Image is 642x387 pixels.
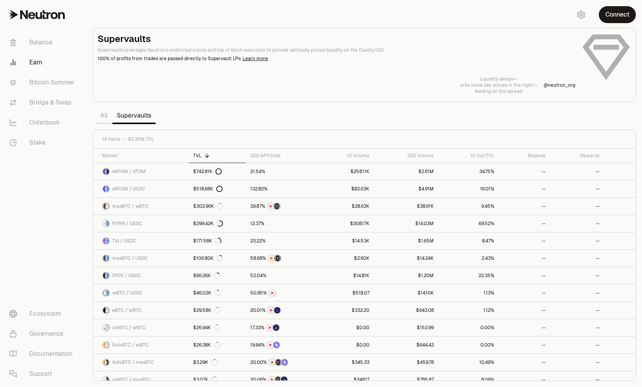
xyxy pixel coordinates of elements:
a: $46.02K [189,284,246,301]
a: Liquidity sleeps—arbs move like wolves in the night—feeding on the spread. [460,76,538,94]
img: Solv Points [273,342,280,348]
a: dATOM LogoATOM LogodATOM / ATOM [93,163,189,180]
a: $208.17K [315,215,374,232]
a: $14.10K [374,284,438,301]
img: NTRN [267,325,273,331]
img: ATOM Logo [106,168,109,175]
p: arbs move like wolves in the night— [460,82,538,88]
img: NTRN [268,255,275,261]
a: $4.91M [374,180,438,197]
span: eBTC / wBTC [112,307,142,313]
p: Supervaults leverages Neutron's enshrined oracle and top of block execution to provide optimally ... [98,47,575,54]
a: $14.24K [374,250,438,267]
img: USDC Logo [106,238,109,244]
img: maxBTC Logo [106,359,109,365]
a: $518.68K [189,180,246,197]
img: Structured Points [275,359,281,365]
div: $302.96K [193,203,223,209]
a: Stake [3,133,83,153]
img: Structured Points [275,377,281,383]
img: uniBTC Logo [103,377,106,383]
a: -- [499,180,551,197]
span: maxBTC / USDC [112,255,148,261]
a: 10.49% [438,354,499,371]
img: NTRN [269,377,275,383]
img: Solv Points [281,359,288,365]
a: $66.26K [189,267,246,284]
span: wBTC / USDC [112,290,143,296]
img: Bedrock Diamonds [273,325,279,331]
button: NTRNSolv Points [250,341,310,349]
a: $26.38K [189,337,246,353]
a: $644.42 [374,337,438,353]
img: eBTC Logo [103,307,106,313]
span: SolvBTC / maxBTC [112,359,154,365]
div: $26.38K [193,342,220,348]
a: eBTC LogowBTC LogoeBTC / wBTC [93,302,189,319]
img: NTRN [268,307,274,313]
a: -- [550,267,604,284]
a: $302.96K [189,198,246,215]
a: -- [499,198,551,215]
div: 1D Vol/TVL [443,153,494,159]
img: USDC Logo [106,290,109,296]
a: $83.03K [315,180,374,197]
a: SolvBTC LogomaxBTC LogoSolvBTC / maxBTC [93,354,189,371]
a: Bitcoin Summer [3,72,83,93]
div: $46.02K [193,290,221,296]
a: -- [499,354,551,371]
div: $299.42K [193,220,223,227]
a: -- [550,232,604,249]
a: Governance [3,324,83,344]
a: -- [550,302,604,319]
a: -- [499,337,551,353]
a: maxBTC LogowBTC LogomaxBTC / wBTC [93,198,189,215]
a: $3.29K [189,354,246,371]
a: TIA LogoUSDC LogoTIA / USDC [93,232,189,249]
div: $171.58K [193,238,221,244]
a: @neutron_org [544,82,575,88]
img: uniBTC Logo [103,325,106,331]
img: wBTC Logo [106,203,109,209]
img: Bedrock Diamonds [281,377,287,383]
button: NTRNStructured PointsBedrock Diamonds [250,376,310,384]
p: Liquidity sleeps— [460,76,538,82]
img: maxBTC Logo [103,203,106,209]
a: $742.81K [189,163,246,180]
a: wBTC LogoUSDC LogowBTC / USDC [93,284,189,301]
a: Documentation [3,344,83,364]
a: -- [550,180,604,197]
img: NTRN [267,342,273,348]
a: $14.81K [315,267,374,284]
img: wBTC Logo [106,342,109,348]
a: 0.00% [438,337,499,353]
a: 34.75% [438,163,499,180]
a: uniBTC LogowBTC LogouniBTC / wBTC [93,319,189,336]
a: NTRNStructured Points [246,198,315,215]
img: Structured Points [275,255,281,261]
a: -- [499,302,551,319]
p: @ neutron_org [544,82,575,88]
div: Rewards [555,153,599,159]
img: wBTC Logo [103,290,106,296]
a: NTRNStructured PointsSolv Points [246,354,315,371]
img: dATOM Logo [103,168,106,175]
a: $459.78 [374,354,438,371]
a: $106.80K [189,250,246,267]
a: $28.63K [315,198,374,215]
a: Learn more [243,56,268,62]
a: -- [550,284,604,301]
a: -- [550,163,604,180]
div: $66.26K [193,273,220,279]
a: $258.11K [315,163,374,180]
a: $0.00 [315,337,374,353]
a: Supervaults [112,108,156,123]
a: NTRNSolv Points [246,337,315,353]
a: $2.60K [315,250,374,267]
a: -- [499,284,551,301]
a: 22.35% [438,267,499,284]
a: -- [550,337,604,353]
a: $29.58K [189,302,246,319]
div: $29.58K [193,307,221,313]
div: 30D Volume [379,153,434,159]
